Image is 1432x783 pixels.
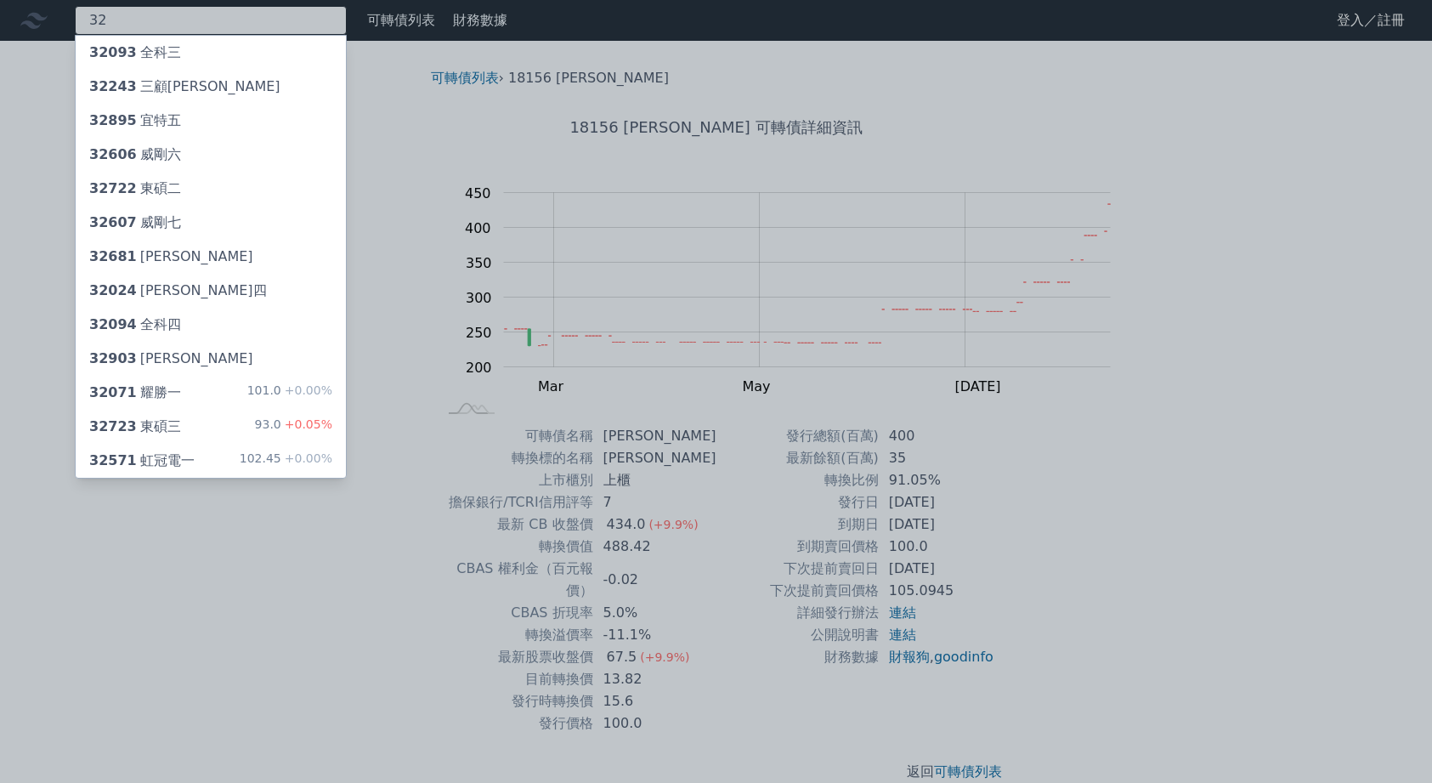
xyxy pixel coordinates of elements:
span: 32722 [89,180,137,196]
div: 東碩二 [89,179,181,199]
a: 32723東碩三 93.0+0.05% [76,410,346,444]
span: 32681 [89,248,137,264]
a: 32571虹冠電一 102.45+0.00% [76,444,346,478]
div: 93.0 [255,417,332,437]
div: 全科四 [89,315,181,335]
a: 32243三顧[PERSON_NAME] [76,70,346,104]
div: 101.0 [247,383,332,403]
div: 三顧[PERSON_NAME] [89,77,280,97]
span: +0.00% [281,451,332,465]
div: [PERSON_NAME] [89,247,253,267]
span: 32071 [89,384,137,400]
a: 32903[PERSON_NAME] [76,342,346,376]
a: 32071耀勝一 101.0+0.00% [76,376,346,410]
span: 32606 [89,146,137,162]
span: 32571 [89,452,137,468]
div: 威剛七 [89,213,181,233]
a: 32094全科四 [76,308,346,342]
span: 32094 [89,316,137,332]
a: 32722東碩二 [76,172,346,206]
div: 虹冠電一 [89,451,195,471]
span: 32895 [89,112,137,128]
div: 威剛六 [89,145,181,165]
div: 全科三 [89,43,181,63]
a: 32607威剛七 [76,206,346,240]
span: 32607 [89,214,137,230]
a: 32093全科三 [76,36,346,70]
div: [PERSON_NAME] [89,349,253,369]
a: 32895宜特五 [76,104,346,138]
a: 32681[PERSON_NAME] [76,240,346,274]
a: 32606威剛六 [76,138,346,172]
div: [PERSON_NAME]四 [89,281,267,301]
span: 32093 [89,44,137,60]
div: 宜特五 [89,111,181,131]
div: 102.45 [240,451,332,471]
span: 32243 [89,78,137,94]
span: +0.05% [281,417,332,431]
div: 耀勝一 [89,383,181,403]
a: 32024[PERSON_NAME]四 [76,274,346,308]
span: 32024 [89,282,137,298]
span: +0.00% [281,383,332,397]
span: 32903 [89,350,137,366]
span: 32723 [89,418,137,434]
div: 東碩三 [89,417,181,437]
